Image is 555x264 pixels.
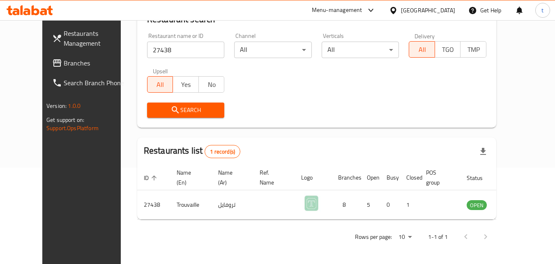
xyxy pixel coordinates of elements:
[144,173,159,183] span: ID
[198,76,225,93] button: No
[137,165,532,220] table: enhanced table
[218,168,243,187] span: Name (Ar)
[400,190,419,220] td: 1
[234,42,312,58] div: All
[137,190,170,220] td: 27438
[435,41,461,58] button: TGO
[46,123,99,133] a: Support.OpsPlatform
[177,168,202,187] span: Name (En)
[541,6,543,15] span: t
[467,173,493,183] span: Status
[205,148,240,156] span: 1 record(s)
[409,41,435,58] button: All
[467,201,487,210] span: OPEN
[380,190,400,220] td: 0
[380,165,400,190] th: Busy
[332,190,360,220] td: 8
[147,103,225,118] button: Search
[295,165,332,190] th: Logo
[395,231,415,243] div: Rows per page:
[46,53,135,73] a: Branches
[202,79,221,91] span: No
[147,42,225,58] input: Search for restaurant name or ID..
[46,73,135,93] a: Search Branch Phone
[154,105,218,115] span: Search
[301,193,322,213] img: Trouvaille
[412,44,432,56] span: All
[473,142,493,161] div: Export file
[205,145,240,158] div: Total records count
[212,190,253,220] td: تروفايل
[322,42,399,58] div: All
[46,100,67,111] span: Version:
[170,190,212,220] td: Trouvaille
[64,78,129,88] span: Search Branch Phone
[46,114,84,125] span: Get support on:
[401,6,455,15] div: [GEOGRAPHIC_DATA]
[151,79,170,91] span: All
[46,23,135,53] a: Restaurants Management
[176,79,196,91] span: Yes
[426,168,450,187] span: POS group
[68,100,81,111] span: 1.0.0
[360,165,380,190] th: Open
[147,13,486,26] h2: Restaurant search
[460,41,486,58] button: TMP
[260,168,285,187] span: Ref. Name
[464,44,483,56] span: TMP
[64,58,129,68] span: Branches
[400,165,419,190] th: Closed
[64,28,129,48] span: Restaurants Management
[144,145,240,158] h2: Restaurants list
[438,44,458,56] span: TGO
[332,165,360,190] th: Branches
[415,33,435,39] label: Delivery
[360,190,380,220] td: 5
[173,76,199,93] button: Yes
[312,5,362,15] div: Menu-management
[153,68,168,74] label: Upsell
[355,232,392,242] p: Rows per page:
[147,76,173,93] button: All
[428,232,448,242] p: 1-1 of 1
